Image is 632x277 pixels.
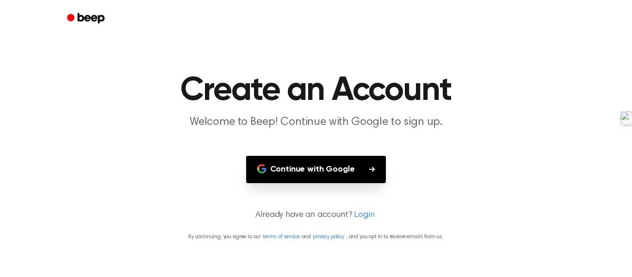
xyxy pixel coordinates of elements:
button: Continue with Google [246,156,386,183]
p: Already have an account? [11,209,621,222]
a: Beep [61,10,113,28]
a: terms of service [263,234,299,240]
p: By continuing, you agree to our and , and you opt in to receive emails from us. [11,233,621,241]
p: Welcome to Beep! Continue with Google to sign up. [138,115,494,130]
h1: Create an Account [79,74,553,107]
a: privacy policy [313,234,344,240]
a: Login [354,209,374,222]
